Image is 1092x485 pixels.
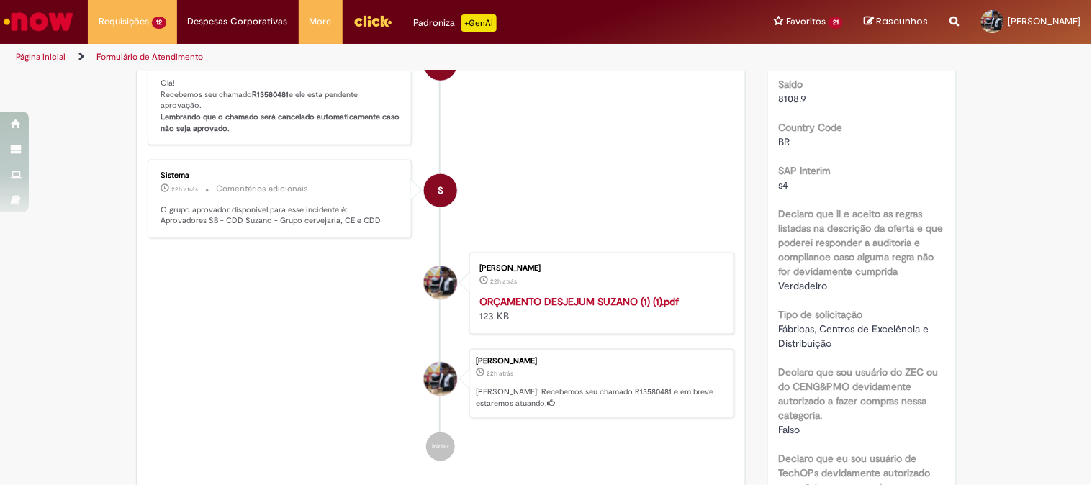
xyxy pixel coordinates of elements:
b: R13580481 [253,89,289,100]
a: Página inicial [16,51,66,63]
a: Rascunhos [865,15,929,29]
a: Formulário de Atendimento [96,51,203,63]
time: 30/09/2025 10:30:12 [490,277,517,286]
b: Lembrando que o chamado será cancelado automaticamente caso não seja aprovado. [161,112,402,134]
p: Olá! Recebemos seu chamado e ele esta pendente aprovação. [161,78,401,135]
span: More [310,14,332,29]
div: Matheus Henrique Costa Pereira [424,363,457,396]
p: [PERSON_NAME]! Recebemos seu chamado R13580481 e em breve estaremos atuando. [476,387,726,409]
time: 30/09/2025 10:30:14 [487,370,513,379]
span: 12 [152,17,166,29]
div: [PERSON_NAME] [476,357,726,366]
b: Declaro que sou usuário do ZEC ou do CENG&PMO devidamente autorizado a fazer compras nessa catego... [779,366,939,422]
a: ORÇAMENTO DESJEJUM SUZANO (1) (1).pdf [479,295,679,308]
div: [PERSON_NAME] [479,264,719,273]
time: 30/09/2025 10:30:24 [172,185,199,194]
li: Matheus Henrique Costa Pereira [148,349,735,418]
p: O grupo aprovador disponível para esse incidente é: Aprovadores SB - CDD Suzano - Grupo cervejari... [161,204,401,227]
p: +GenAi [461,14,497,32]
small: Comentários adicionais [217,183,309,195]
b: SAP Interim [779,164,831,177]
span: 22h atrás [487,370,513,379]
img: ServiceNow [1,7,76,36]
span: Despesas Corporativas [188,14,288,29]
span: BR [779,135,790,148]
img: click_logo_yellow_360x200.png [353,10,392,32]
div: Padroniza [414,14,497,32]
b: Declaro que li e aceito as regras listadas na descrição da oferta e que poderei responder a audit... [779,207,944,278]
span: S [438,173,443,208]
span: Falso [779,423,800,436]
span: Rascunhos [877,14,929,28]
span: Requisições [99,14,149,29]
b: Tipo de solicitação [779,308,863,321]
div: Matheus Henrique Costa Pereira [424,266,457,299]
span: 21 [829,17,843,29]
span: Favoritos [786,14,826,29]
b: Saldo [779,78,803,91]
span: [PERSON_NAME] [1008,15,1081,27]
span: 22h atrás [172,185,199,194]
span: Fábricas, Centros de Excelência e Distribuição [779,322,932,350]
span: s4 [779,178,789,191]
span: Verdadeiro [779,279,828,292]
ul: Trilhas de página [11,44,717,71]
div: System [424,174,457,207]
span: 8108.9 [779,92,807,105]
b: Country Code [779,121,843,134]
span: 22h atrás [490,277,517,286]
div: Sistema [161,171,401,180]
div: 123 KB [479,294,719,323]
